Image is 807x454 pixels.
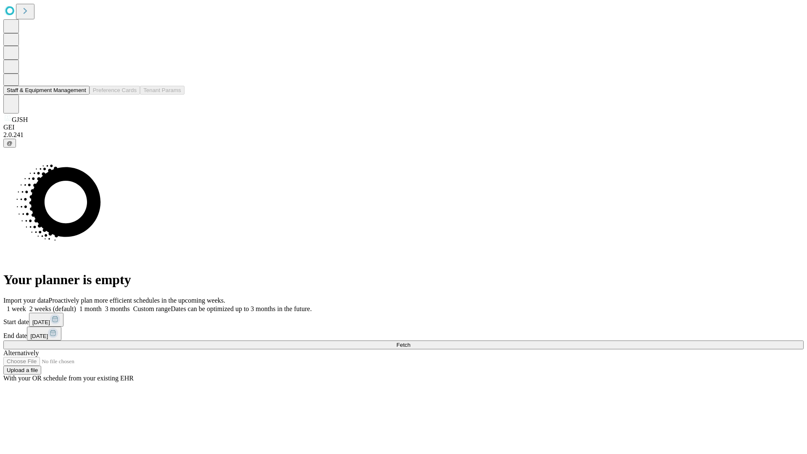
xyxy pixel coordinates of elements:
span: Import your data [3,297,49,304]
div: GEI [3,124,804,131]
span: 2 weeks (default) [29,305,76,312]
div: 2.0.241 [3,131,804,139]
button: Preference Cards [90,86,140,95]
span: Fetch [396,342,410,348]
button: [DATE] [27,327,61,340]
button: Staff & Equipment Management [3,86,90,95]
span: 3 months [105,305,130,312]
span: 1 week [7,305,26,312]
span: @ [7,140,13,146]
span: GJSH [12,116,28,123]
div: Start date [3,313,804,327]
button: Tenant Params [140,86,185,95]
span: Custom range [133,305,171,312]
button: Upload a file [3,366,41,375]
span: [DATE] [30,333,48,339]
h1: Your planner is empty [3,272,804,288]
span: Dates can be optimized up to 3 months in the future. [171,305,311,312]
button: [DATE] [29,313,63,327]
span: 1 month [79,305,102,312]
button: Fetch [3,340,804,349]
span: Alternatively [3,349,39,356]
span: With your OR schedule from your existing EHR [3,375,134,382]
div: End date [3,327,804,340]
span: [DATE] [32,319,50,325]
button: @ [3,139,16,148]
span: Proactively plan more efficient schedules in the upcoming weeks. [49,297,225,304]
